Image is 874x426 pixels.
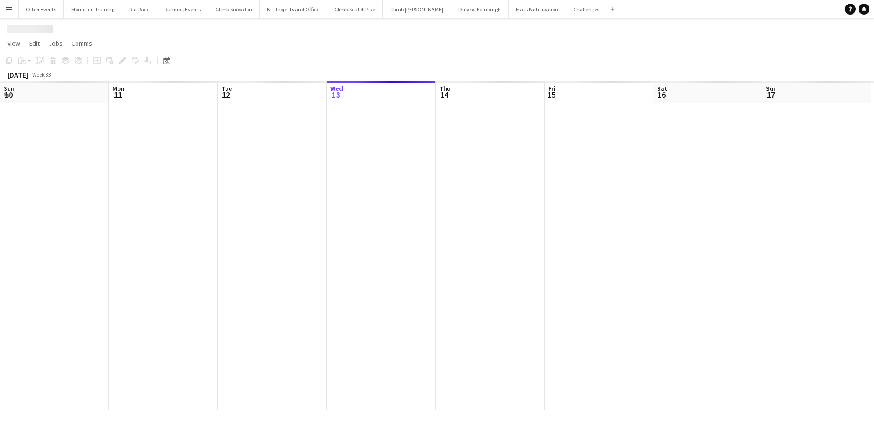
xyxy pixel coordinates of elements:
span: Fri [548,84,555,93]
span: 15 [547,89,555,100]
span: Comms [72,39,92,47]
button: Other Events [19,0,64,18]
button: Duke of Edinburgh [451,0,509,18]
span: Week 33 [30,71,53,78]
a: Edit [26,37,43,49]
span: Tue [221,84,232,93]
button: Kit, Projects and Office [260,0,327,18]
button: Rat Race [122,0,157,18]
button: Climb Scafell Pike [327,0,383,18]
button: Mass Participation [509,0,566,18]
span: Sun [4,84,15,93]
span: Wed [330,84,343,93]
span: 12 [220,89,232,100]
button: Running Events [157,0,208,18]
span: 14 [438,89,451,100]
span: Jobs [49,39,62,47]
span: 10 [2,89,15,100]
button: Climb [PERSON_NAME] [383,0,451,18]
span: Thu [439,84,451,93]
span: 17 [765,89,777,100]
button: Mountain Training [64,0,122,18]
button: Challenges [566,0,607,18]
a: Comms [68,37,96,49]
span: Sat [657,84,667,93]
a: Jobs [45,37,66,49]
span: View [7,39,20,47]
span: 11 [111,89,124,100]
span: Sun [766,84,777,93]
span: 13 [329,89,343,100]
span: Mon [113,84,124,93]
span: 16 [656,89,667,100]
div: [DATE] [7,70,28,79]
a: View [4,37,24,49]
button: Climb Snowdon [208,0,260,18]
span: Edit [29,39,40,47]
